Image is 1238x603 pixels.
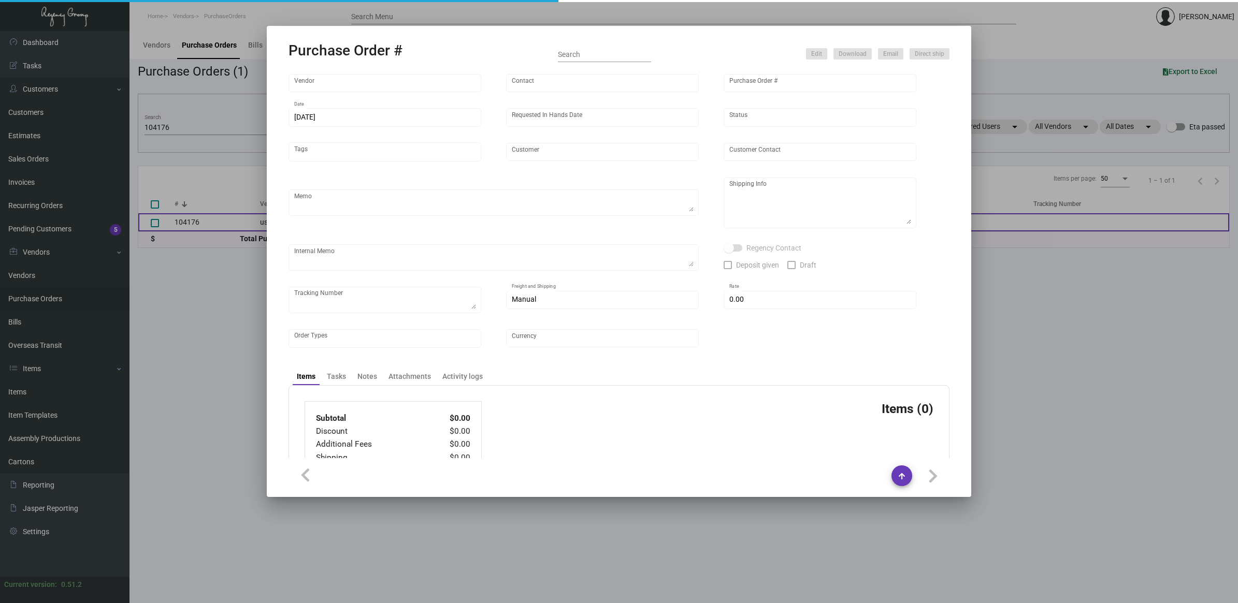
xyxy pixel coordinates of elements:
[833,48,872,60] button: Download
[883,50,898,58] span: Email
[736,259,779,271] span: Deposit given
[910,48,949,60] button: Direct ship
[297,371,315,382] div: Items
[61,579,82,590] div: 0.51.2
[315,412,428,425] td: Subtotal
[878,48,903,60] button: Email
[357,371,377,382] div: Notes
[428,412,471,425] td: $0.00
[327,371,346,382] div: Tasks
[915,50,944,58] span: Direct ship
[289,42,402,60] h2: Purchase Order #
[428,438,471,451] td: $0.00
[442,371,483,382] div: Activity logs
[315,438,428,451] td: Additional Fees
[882,401,933,416] h3: Items (0)
[428,425,471,438] td: $0.00
[800,259,816,271] span: Draft
[388,371,431,382] div: Attachments
[806,48,827,60] button: Edit
[811,50,822,58] span: Edit
[746,242,801,254] span: Regency Contact
[512,295,536,303] span: Manual
[315,425,428,438] td: Discount
[4,579,57,590] div: Current version:
[315,451,428,464] td: Shipping
[428,451,471,464] td: $0.00
[839,50,867,58] span: Download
